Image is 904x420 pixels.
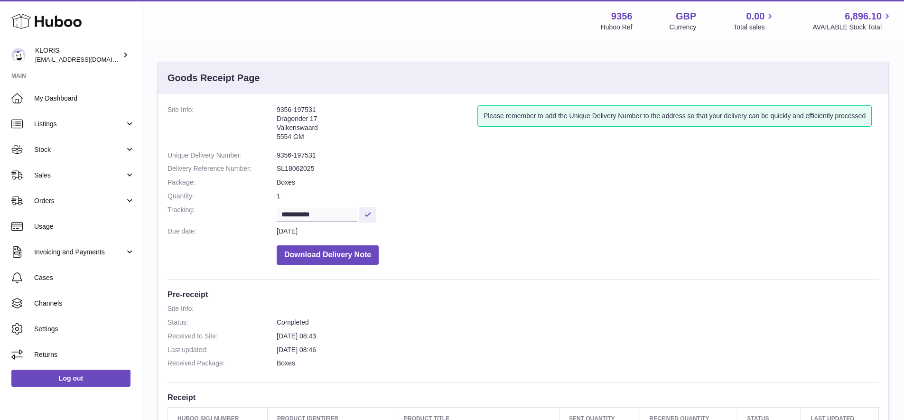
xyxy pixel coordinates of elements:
[277,332,879,341] dd: [DATE] 08:43
[168,289,879,299] h3: Pre-receipt
[34,350,135,359] span: Returns
[168,178,277,187] dt: Package:
[477,105,872,127] div: Please remember to add the Unique Delivery Number to the address so that your delivery can be qui...
[168,345,277,355] dt: Last updated:
[277,151,879,160] dd: 9356-197531
[34,248,125,257] span: Invoicing and Payments
[34,273,135,282] span: Cases
[812,10,893,32] a: 6,896.10 AVAILABLE Stock Total
[35,46,121,64] div: KLORIS
[34,222,135,231] span: Usage
[277,318,879,327] dd: Completed
[277,192,879,201] dd: 1
[34,171,125,180] span: Sales
[168,392,879,402] h3: Receipt
[34,145,125,154] span: Stock
[277,227,879,236] dd: [DATE]
[733,23,775,32] span: Total sales
[277,359,879,368] dd: Boxes
[746,10,765,23] span: 0.00
[168,105,277,146] dt: Site Info:
[277,345,879,355] dd: [DATE] 08:46
[11,48,26,62] img: huboo@kloriscbd.com
[168,227,277,236] dt: Due date:
[168,151,277,160] dt: Unique Delivery Number:
[34,120,125,129] span: Listings
[812,23,893,32] span: AVAILABLE Stock Total
[601,23,633,32] div: Huboo Ref
[34,94,135,103] span: My Dashboard
[277,245,379,265] button: Download Delivery Note
[34,196,125,205] span: Orders
[733,10,775,32] a: 0.00 Total sales
[168,72,260,84] h3: Goods Receipt Page
[35,56,140,63] span: [EMAIL_ADDRESS][DOMAIN_NAME]
[168,318,277,327] dt: Status:
[34,299,135,308] span: Channels
[676,10,696,23] strong: GBP
[168,164,277,173] dt: Delivery Reference Number:
[168,359,277,368] dt: Received Package:
[611,10,633,23] strong: 9356
[168,332,277,341] dt: Received to Site:
[277,105,477,146] address: 9356-197531 Dragonder 17 Valkenswaard 5554 GM
[277,178,879,187] dd: Boxes
[168,304,277,313] dt: Site Info:
[670,23,697,32] div: Currency
[277,164,879,173] dd: SL18062025
[168,205,277,222] dt: Tracking:
[168,192,277,201] dt: Quantity:
[34,325,135,334] span: Settings
[845,10,882,23] span: 6,896.10
[11,370,130,387] a: Log out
